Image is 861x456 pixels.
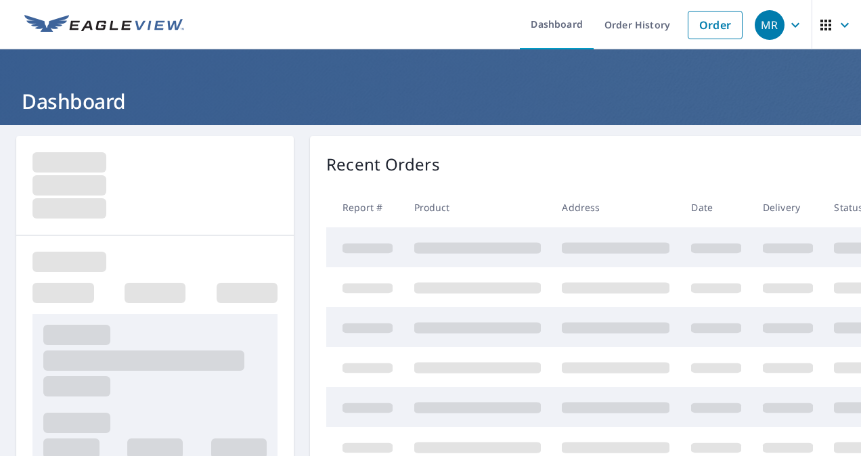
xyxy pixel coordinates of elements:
img: EV Logo [24,15,184,35]
th: Report # [326,187,403,227]
th: Product [403,187,552,227]
h1: Dashboard [16,87,845,115]
th: Delivery [752,187,824,227]
th: Address [551,187,680,227]
p: Recent Orders [326,152,440,177]
a: Order [688,11,743,39]
th: Date [680,187,752,227]
div: MR [755,10,785,40]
